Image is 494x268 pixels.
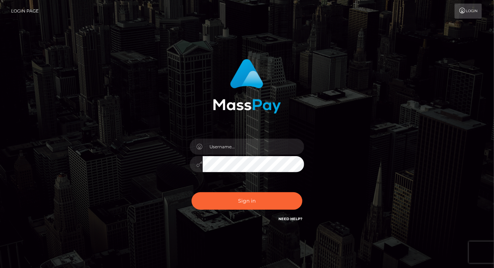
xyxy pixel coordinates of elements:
button: Sign in [192,192,302,210]
a: Need Help? [278,217,302,221]
img: MassPay Login [213,59,281,114]
a: Login [455,4,482,19]
a: Login Page [11,4,39,19]
input: Username... [203,139,304,155]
